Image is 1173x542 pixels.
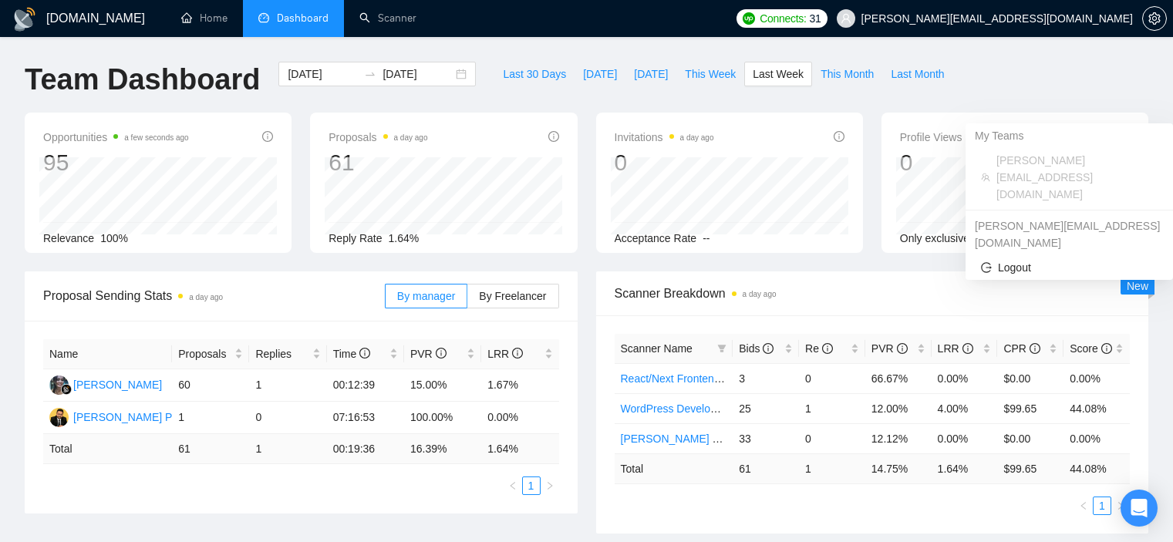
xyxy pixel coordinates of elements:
li: 1 [1093,497,1111,515]
li: 1 [522,476,541,495]
a: WordPress Development [621,402,740,415]
td: 0 [799,363,865,393]
button: right [541,476,559,495]
span: New [1127,280,1148,292]
span: Proposals [178,345,231,362]
td: $99.65 [997,393,1063,423]
span: Scanner Breakdown [615,284,1131,303]
span: filter [714,337,730,360]
span: 1.64% [389,232,420,244]
td: 16.39 % [404,434,481,464]
span: Acceptance Rate [615,232,697,244]
span: info-circle [1030,343,1040,354]
button: This Week [676,62,744,86]
button: left [1074,497,1093,515]
li: Previous Page [504,476,522,495]
th: Name [43,339,172,369]
td: 1 [799,453,865,483]
span: Logout [981,259,1158,276]
td: 1 [799,393,865,423]
div: 95 [43,148,189,177]
td: 0.00% [1063,423,1130,453]
span: left [508,481,517,490]
time: a day ago [189,293,223,301]
td: 1 [172,402,249,434]
div: 0 [615,148,714,177]
td: 25 [733,393,799,423]
th: Proposals [172,339,249,369]
span: By Freelancer [479,290,546,302]
span: Proposal Sending Stats [43,286,385,305]
span: Profile Views [900,128,1013,146]
td: $0.00 [997,363,1063,393]
button: left [504,476,522,495]
button: This Month [812,62,882,86]
span: right [545,481,554,490]
span: Last Month [891,66,944,82]
span: info-circle [436,348,447,359]
img: logo [12,7,37,32]
span: Only exclusive agency members [900,232,1056,244]
span: left [1079,501,1088,510]
div: shalini@resolutesolutions.in [966,214,1173,255]
div: [PERSON_NAME] Punjabi [73,409,201,426]
td: 1 [249,369,326,402]
span: swap-right [364,68,376,80]
span: Time [333,348,370,360]
span: to [364,68,376,80]
img: PP [49,408,69,427]
h1: Team Dashboard [25,62,260,98]
td: 0.00% [481,402,558,434]
span: team [981,173,990,182]
time: a few seconds ago [124,133,188,142]
td: 00:19:36 [327,434,404,464]
div: [PERSON_NAME] [73,376,162,393]
span: logout [981,262,992,273]
td: 00:12:39 [327,369,404,402]
td: 4.00% [932,393,998,423]
input: Start date [288,66,358,82]
a: 1 [523,477,540,494]
span: Score [1070,342,1111,355]
td: 12.00% [865,393,932,423]
td: 12.12% [865,423,932,453]
button: [DATE] [575,62,625,86]
a: searchScanner [359,12,416,25]
span: info-circle [548,131,559,142]
div: My Teams [966,123,1173,148]
div: Open Intercom Messenger [1121,490,1158,527]
td: 0 [799,423,865,453]
span: Last 30 Days [503,66,566,82]
a: React/Next Frontend Dev [621,372,743,385]
li: Next Page [1111,497,1130,515]
span: PVR [410,348,447,360]
span: info-circle [822,343,833,354]
td: $ 99.65 [997,453,1063,483]
li: Next Page [541,476,559,495]
a: setting [1142,12,1167,25]
a: PP[PERSON_NAME] Punjabi [49,410,201,422]
img: RS [49,375,69,395]
span: info-circle [1101,343,1112,354]
span: dashboard [258,12,269,23]
span: Last Week [753,66,804,82]
td: 0.00% [932,363,998,393]
span: Opportunities [43,128,189,146]
span: Dashboard [277,12,329,25]
li: Previous Page [1074,497,1093,515]
span: PVR [871,342,908,355]
span: Invitations [615,128,714,146]
span: info-circle [512,348,523,359]
button: [DATE] [625,62,676,86]
span: By manager [397,290,455,302]
td: 14.75 % [865,453,932,483]
th: Replies [249,339,326,369]
span: filter [717,344,726,353]
a: RS[PERSON_NAME] [49,378,162,390]
span: -- [703,232,710,244]
button: setting [1142,6,1167,31]
a: 1 [1094,497,1111,514]
td: Total [43,434,172,464]
span: [DATE] [634,66,668,82]
time: a day ago [394,133,428,142]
